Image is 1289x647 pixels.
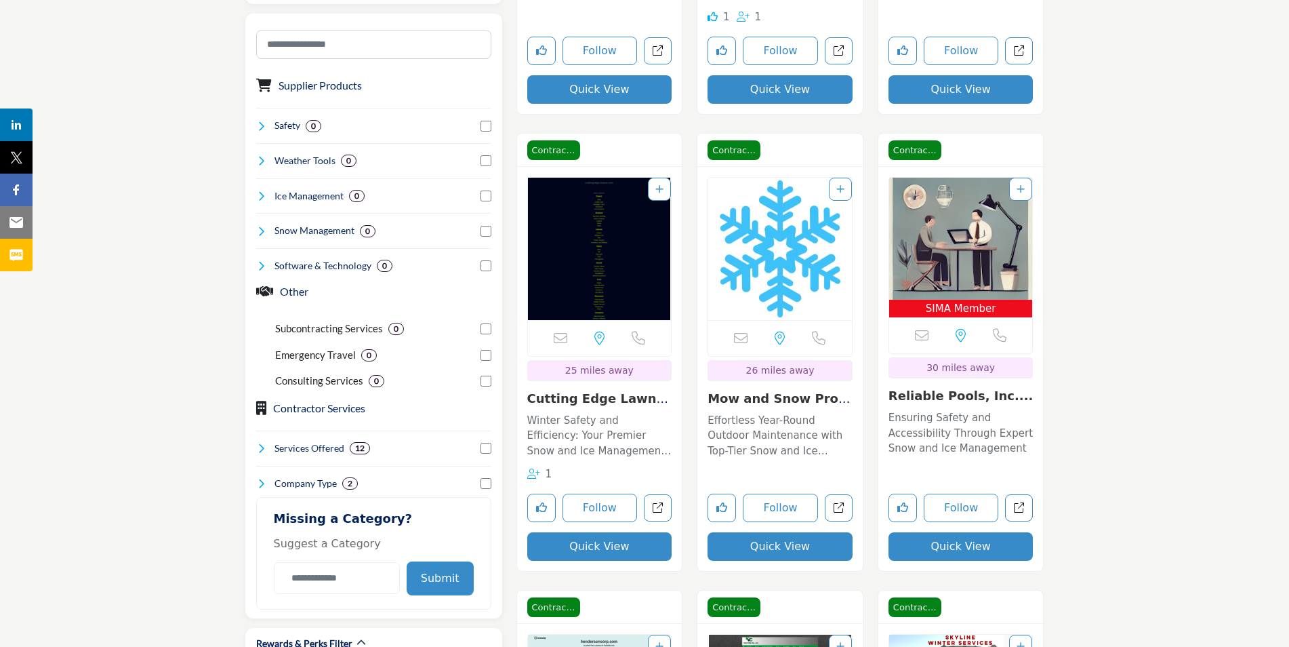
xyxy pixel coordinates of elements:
[888,75,1034,104] button: Quick View
[888,389,1034,403] a: Reliable Pools, Inc....
[562,37,638,65] button: Follow
[889,178,1033,318] a: Open Listing in new tab
[737,9,762,25] div: Followers
[888,37,917,65] button: Like listing
[369,375,384,387] div: 0 Results For Consulting Services
[407,562,474,595] button: Submit
[755,11,762,23] span: 1
[527,494,556,522] button: Like listing
[528,178,672,320] a: Open Listing in new tab
[480,191,491,201] input: Select Ice Management checkbox
[361,349,377,361] div: 0 Results For Emergency Travel
[527,391,672,406] h3: Cutting Edge Lawn & Landscapes Inc.
[723,11,730,23] span: 1
[348,479,352,488] b: 2
[708,410,853,459] a: Effortless Year-Round Outdoor Maintenance with Top-Tier Snow and Ice Management Services Speciali...
[743,37,818,65] button: Follow
[274,119,300,132] h4: Safety: Safety refers to the measures, practices, and protocols implemented to protect individual...
[311,121,316,131] b: 0
[274,562,400,594] input: Category Name
[825,37,853,65] a: Open m-k-dust-control-inc in new tab
[545,468,552,480] span: 1
[924,37,999,65] button: Follow
[377,260,392,272] div: 0 Results For Software & Technology
[527,37,556,65] button: Like listing
[275,321,383,336] p: Subcontracting Services: Subcontracting Services
[480,155,491,166] input: Select Weather Tools checkbox
[354,191,359,201] b: 0
[480,478,491,489] input: Select Company Type checkbox
[360,225,375,237] div: 0 Results For Snow Management
[480,323,491,334] input: Select Subcontracting Services checkbox
[273,400,365,416] button: Contractor Services
[888,410,1034,456] p: Ensuring Safety and Accessibility Through Expert Snow and Ice Management
[708,413,853,459] p: Effortless Year-Round Outdoor Maintenance with Top-Tier Snow and Ice Management Services Speciali...
[355,444,365,453] b: 12
[708,494,736,522] button: Like listing
[274,442,344,455] h4: Services Offered: Services Offered refers to the specific products, assistance, or expertise a bu...
[888,532,1034,561] button: Quick View
[274,224,354,237] h4: Snow Management: Snow management involves the removal, relocation, and mitigation of snow accumul...
[274,259,371,273] h4: Software & Technology: Software & Technology encompasses the development, implementation, and use...
[274,511,474,536] h2: Missing a Category?
[888,389,1034,404] h3: Reliable Pools, Inc.
[926,362,995,373] span: 30 miles away
[350,442,370,454] div: 12 Results For Services Offered
[480,121,491,132] input: Select Safety checkbox
[836,184,844,195] a: Add To List
[565,365,634,376] span: 25 miles away
[527,597,580,618] span: Contractor
[274,537,381,550] span: Suggest a Category
[1005,494,1033,522] a: Open reliable-pools-inc in new tab
[274,154,335,168] h4: Weather Tools: Weather Tools refer to instruments, software, and technologies used to monitor, pr...
[528,178,672,320] img: Cutting Edge Lawn & Landscapes Inc.
[527,413,672,459] p: Winter Safety and Efficiency: Your Premier Snow and Ice Management Partner A leader in the snow a...
[708,532,853,561] button: Quick View
[365,227,370,236] b: 0
[480,350,491,361] input: Select Emergency Travel checkbox
[342,477,358,490] div: 2 Results For Company Type
[256,30,491,59] input: Search Category
[388,323,404,335] div: 0 Results For Subcontracting Services
[708,12,718,22] i: Like
[644,494,672,522] a: Open cutting-edge-lawn-landscapes-inc in new tab
[644,37,672,65] a: Open tomlinson-cannon in new tab
[279,77,362,94] button: Supplier Products
[527,75,672,104] button: Quick View
[349,190,365,202] div: 0 Results For Ice Management
[527,467,552,482] div: Followers
[888,407,1034,456] a: Ensuring Safety and Accessibility Through Expert Snow and Ice Management
[562,494,638,522] button: Follow
[892,301,1030,317] span: SIMA Member
[746,365,815,376] span: 26 miles away
[480,226,491,237] input: Select Snow Management checkbox
[708,391,850,420] a: Mow and Snow Pros LL...
[743,494,818,522] button: Follow
[480,260,491,271] input: Select Software & Technology checkbox
[889,178,1033,300] img: Reliable Pools, Inc.
[708,178,852,320] img: Mow and Snow Pros LLC
[825,494,853,522] a: Open mow-and-snow-pros-llc in new tab
[341,155,356,167] div: 0 Results For Weather Tools
[306,120,321,132] div: 0 Results For Safety
[275,373,363,389] p: Consulting Services: Consulting Services
[382,261,387,271] b: 0
[274,189,344,203] h4: Ice Management: Ice management involves the control, removal, and prevention of ice accumulation ...
[708,178,852,320] a: Open Listing in new tab
[708,75,853,104] button: Quick View
[527,532,672,561] button: Quick View
[480,443,491,454] input: Select Services Offered checkbox
[527,140,580,161] span: Contractor
[708,140,760,161] span: Contractor
[527,391,672,420] a: Cutting Edge Lawn & ...
[888,140,941,161] span: Contractor
[280,283,308,300] button: Other
[527,410,672,459] a: Winter Safety and Efficiency: Your Premier Snow and Ice Management Partner A leader in the snow a...
[367,351,371,360] b: 0
[1017,184,1025,195] a: Add To List
[708,37,736,65] button: Like listing
[274,477,337,490] h4: Company Type: A Company Type refers to the legal structure of a business, such as sole proprietor...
